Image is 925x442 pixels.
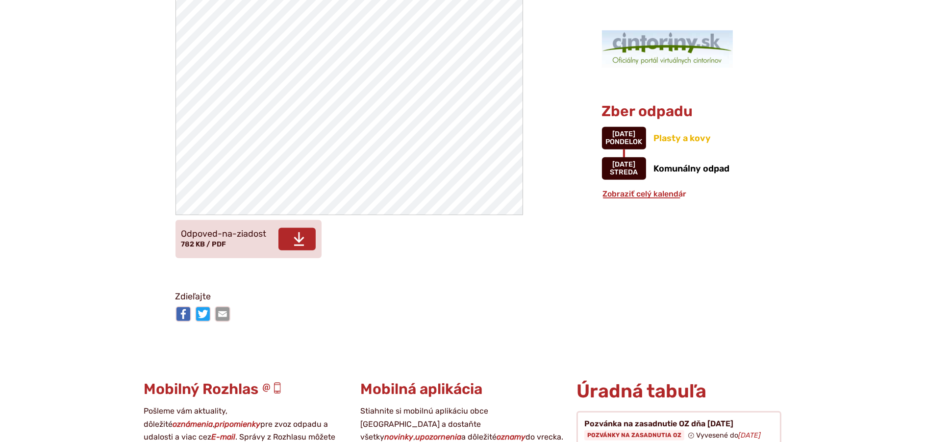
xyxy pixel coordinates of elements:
[602,127,750,149] a: Plasty a kovy [DATE] pondelok
[173,419,213,429] strong: oznámenia
[175,306,191,322] img: Zdieľať na Facebooku
[602,103,750,120] h3: Zber odpadu
[612,130,635,138] span: [DATE]
[602,157,750,180] a: Komunálny odpad [DATE] streda
[415,432,461,442] strong: upozornenia
[654,163,730,174] span: Komunálny odpad
[654,133,711,144] span: Plasty a kovy
[181,229,267,239] span: Odpoved-na-ziadost
[215,419,261,429] strong: pripomienky
[175,290,524,304] p: Zdieľajte
[360,381,565,397] h3: Mobilná aplikácia
[612,160,635,169] span: [DATE]
[215,306,230,322] img: Zdieľať e-mailom
[576,381,781,402] h2: Úradná tabuľa
[610,168,638,176] span: streda
[605,138,642,146] span: pondelok
[497,432,525,442] strong: oznamy
[144,381,349,397] h3: Mobilný Rozhlas
[602,189,688,198] a: Zobraziť celý kalendár
[195,306,211,322] img: Zdieľať na Twitteri
[212,432,236,442] strong: E-mail
[384,432,413,442] strong: novinky
[602,30,733,68] img: 1.png
[181,240,226,248] span: 782 KB / PDF
[175,220,322,258] a: Odpoved-na-ziadost782 KB / PDF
